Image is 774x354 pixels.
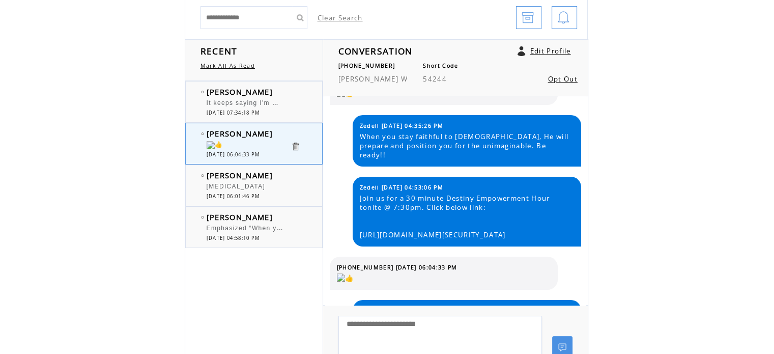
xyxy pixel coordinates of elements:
a: Click to delete these messgaes [291,142,300,151]
span: Emphasized “When you stay faithful to [DEMOGRAPHIC_DATA], He will prepare and position you for th... [207,222,646,232]
span: [PERSON_NAME] [338,74,398,84]
span: RECENT [200,45,238,57]
span: [PERSON_NAME] [207,170,273,180]
a: Opt Out [548,74,578,84]
img: bulletEmpty.png [201,132,204,135]
span: It keeps saying I'm muted. I can hear ya'll! No camera. [207,97,390,107]
a: Clear Search [318,13,363,22]
span: [DATE] 06:01:46 PM [207,193,260,200]
span: Zedell [DATE] 04:53:06 PM [360,184,443,191]
span: Short Code [423,62,458,69]
img: bulletEmpty.png [201,216,204,219]
span: [MEDICAL_DATA] [207,183,266,190]
span: [PERSON_NAME] [207,87,273,97]
span: CONVERSATION [338,45,413,57]
a: Edit Profile [530,46,571,56]
span: [PHONE_NUMBER] [338,62,395,69]
span: W [401,74,408,84]
span: [PERSON_NAME] [207,212,273,222]
input: Submit [292,6,307,29]
img: archive.png [522,7,534,30]
span: [DATE] 07:34:18 PM [207,110,260,116]
span: [DATE] 06:04:33 PM [207,151,260,158]
img: 👍 [337,274,354,283]
a: Mark All As Read [200,62,255,69]
img: bell.png [557,7,569,30]
img: bulletEmpty.png [201,174,204,177]
span: When you stay faithful to [DEMOGRAPHIC_DATA], He will prepare and position you for the unimaginab... [360,132,574,159]
span: [PHONE_NUMBER] [DATE] 06:04:33 PM [337,264,457,271]
span: [DATE] 04:58:10 PM [207,235,260,241]
span: [PERSON_NAME] [207,128,273,139]
span: 54244 [423,74,447,84]
span: Join us for a 30 minute Destiny Empowerment Hour tonite @ 7:30pm. Click below link: [URL][DOMAIN_... [360,194,574,239]
a: Click to edit user profile [518,46,525,56]
span: Zedell [DATE] 04:35:26 PM [360,122,443,129]
img: 👍 [207,141,223,149]
img: bulletEmpty.png [201,91,204,93]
